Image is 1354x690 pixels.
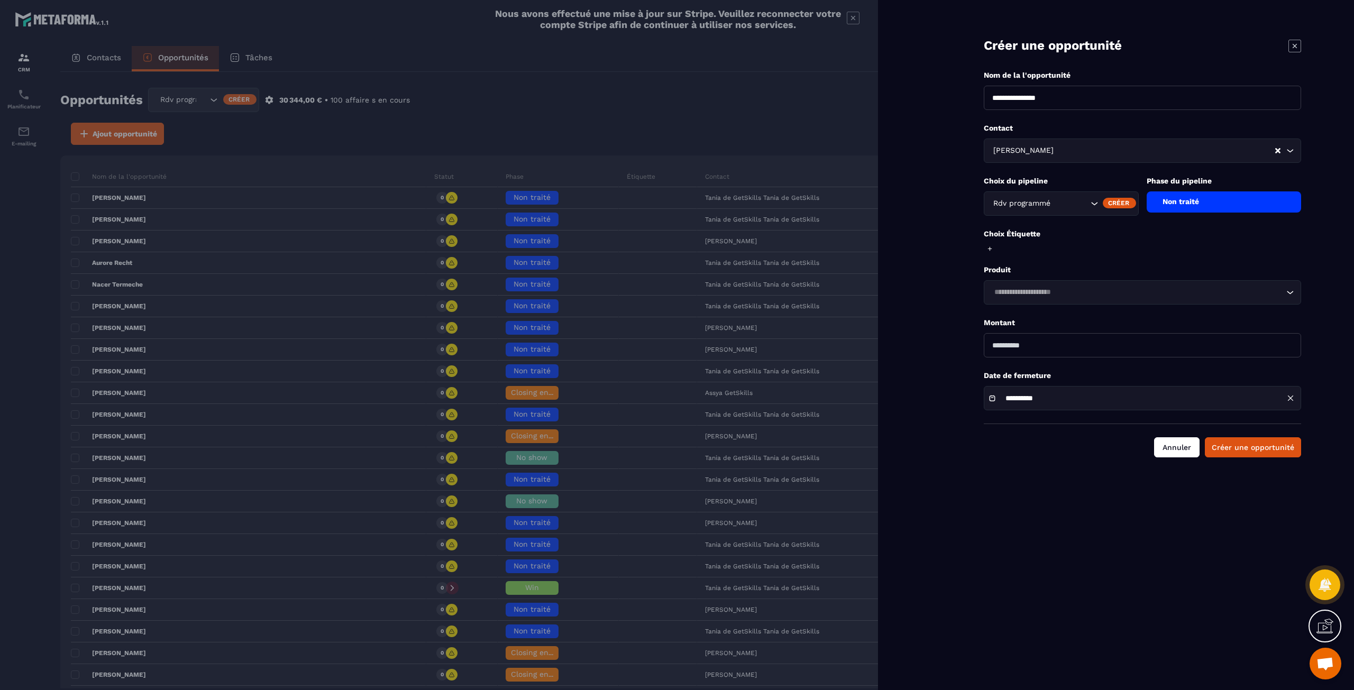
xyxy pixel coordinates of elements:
a: Ouvrir le chat [1310,648,1341,679]
div: Search for option [984,139,1301,163]
p: Date de fermeture [984,371,1301,381]
p: Contact [984,123,1301,133]
input: Search for option [1053,198,1088,209]
input: Search for option [1056,145,1274,157]
p: Créer une opportunité [984,37,1122,54]
div: Créer [1103,198,1136,208]
p: Choix du pipeline [984,176,1139,186]
p: Produit [984,265,1301,275]
button: Créer une opportunité [1205,437,1301,457]
button: Clear Selected [1275,147,1280,155]
p: Nom de la l'opportunité [984,70,1301,80]
div: Search for option [984,191,1139,216]
p: Phase du pipeline [1147,176,1302,186]
div: Search for option [984,280,1301,305]
span: Rdv programmé [991,198,1053,209]
p: Montant [984,318,1301,328]
button: Annuler [1154,437,1200,457]
input: Search for option [991,287,1284,298]
p: Choix Étiquette [984,229,1301,239]
span: [PERSON_NAME] [991,145,1056,157]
